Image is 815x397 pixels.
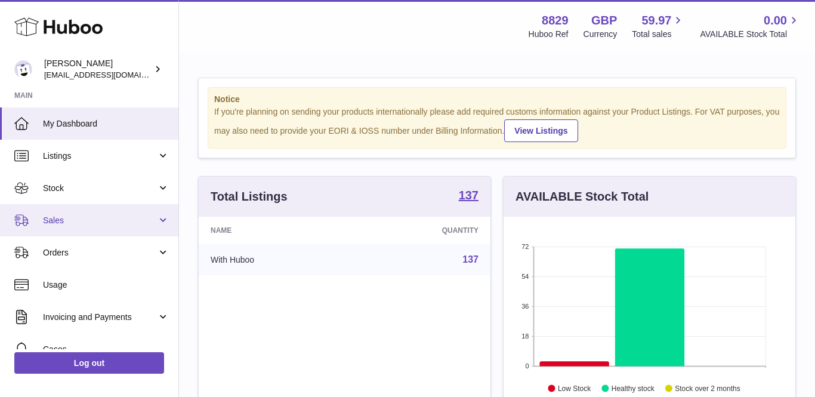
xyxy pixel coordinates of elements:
span: AVAILABLE Stock Total [700,29,801,40]
div: [PERSON_NAME] [44,58,152,81]
th: Quantity [353,217,490,244]
a: 0.00 AVAILABLE Stock Total [700,13,801,40]
span: My Dashboard [43,118,169,130]
text: 36 [521,303,529,310]
text: Healthy stock [612,384,655,392]
text: 18 [521,333,529,340]
th: Name [199,217,353,244]
strong: 8829 [542,13,569,29]
a: 59.97 Total sales [632,13,685,40]
span: Usage [43,279,169,291]
text: 54 [521,273,529,280]
strong: 137 [459,189,478,201]
a: 137 [462,254,478,264]
span: Total sales [632,29,685,40]
text: Low Stock [558,384,591,392]
strong: GBP [591,13,617,29]
a: Log out [14,352,164,374]
strong: Notice [214,94,780,105]
span: Invoicing and Payments [43,312,157,323]
span: [EMAIL_ADDRESS][DOMAIN_NAME] [44,70,175,79]
a: View Listings [504,119,578,142]
div: Currency [584,29,618,40]
h3: Total Listings [211,189,288,205]
td: With Huboo [199,244,353,275]
span: Stock [43,183,157,194]
text: 0 [525,362,529,370]
img: commandes@kpmatech.com [14,60,32,78]
div: If you're planning on sending your products internationally please add required customs informati... [214,106,780,142]
span: Listings [43,150,157,162]
div: Huboo Ref [529,29,569,40]
a: 137 [459,189,478,204]
span: 0.00 [764,13,787,29]
text: Stock over 2 months [675,384,740,392]
span: Cases [43,344,169,355]
span: 59.97 [641,13,671,29]
text: 72 [521,243,529,250]
h3: AVAILABLE Stock Total [515,189,649,205]
span: Sales [43,215,157,226]
span: Orders [43,247,157,258]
